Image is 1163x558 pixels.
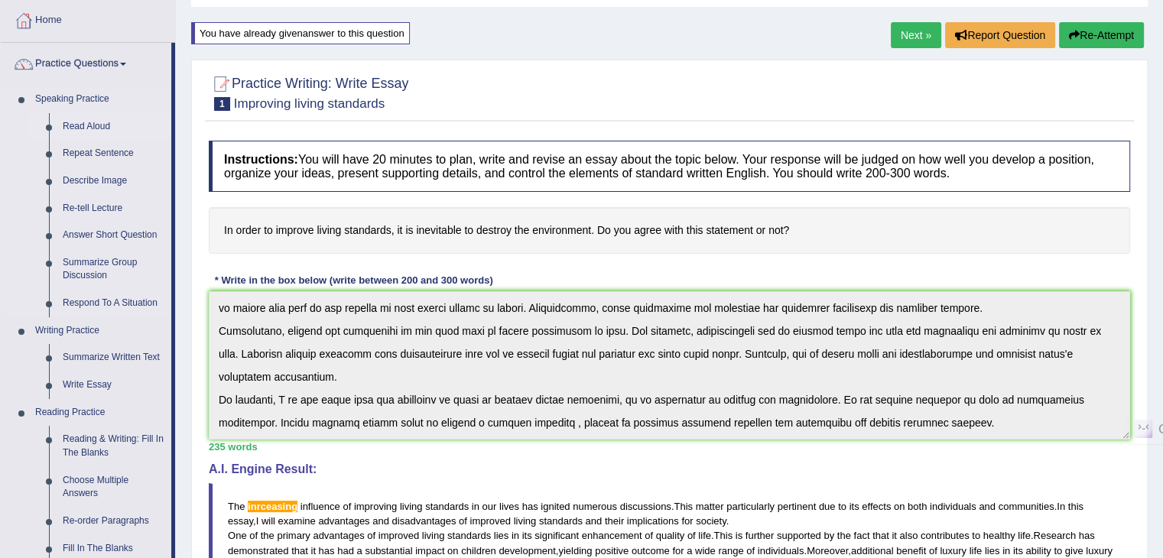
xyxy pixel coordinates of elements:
span: lies [494,530,509,541]
span: of [645,530,653,541]
span: 1 [214,97,230,111]
span: In [1057,501,1065,512]
span: also [899,530,918,541]
span: significant [534,530,579,541]
span: on [894,501,905,512]
span: fact [853,530,869,541]
a: Re-order Paragraphs [56,508,171,535]
span: of [249,530,258,541]
span: individuals [758,545,804,556]
span: Research [1033,530,1076,541]
span: to [972,530,980,541]
span: luxury [940,545,966,556]
span: advantages [313,530,364,541]
span: individuals [930,501,976,512]
a: Repeat Sentence [56,140,171,167]
span: supported [777,530,821,541]
a: Practice Questions [1,43,171,81]
span: to [1054,545,1062,556]
span: substantial [365,545,412,556]
span: of [459,515,467,527]
span: implications [627,515,679,527]
button: Re-Attempt [1059,22,1144,48]
span: its [850,501,859,512]
span: in [1002,545,1010,556]
b: Instructions: [224,153,298,166]
span: standards [539,515,583,527]
h2: Practice Writing: Write Essay [209,73,408,111]
a: Answer Short Question [56,222,171,249]
span: and [586,515,603,527]
span: benefit [896,545,926,556]
span: yielding [558,545,592,556]
span: examine [278,515,316,527]
span: contributes [921,530,970,541]
span: due [819,501,836,512]
span: it [310,545,316,556]
span: matter [696,501,724,512]
a: Reading & Writing: Fill In The Blanks [56,426,171,466]
span: life [1018,530,1031,541]
span: society [696,515,726,527]
span: that [872,530,889,541]
a: Describe Image [56,167,171,195]
span: of [343,501,351,512]
span: numerous [573,501,617,512]
span: standards [447,530,491,541]
span: primary [277,530,310,541]
span: Possible spelling mistake found. (did you mean: increasing) [248,501,297,512]
span: life [698,530,711,541]
a: Summarize Group Discussion [56,249,171,290]
span: our [482,501,497,512]
span: of [687,530,696,541]
span: further [746,530,775,541]
a: Read Aloud [56,113,171,141]
span: their [605,515,624,527]
span: both [908,501,927,512]
span: this [1068,501,1083,512]
a: Respond To A Situation [56,290,171,317]
a: Re-tell Lecture [56,195,171,222]
span: luxury [1086,545,1113,556]
span: range [718,545,743,556]
span: discussions [620,501,671,512]
a: Choose Multiple Answers [56,467,171,508]
span: of [929,545,937,556]
span: particularly [726,501,775,512]
span: living [514,515,537,527]
div: 235 words [209,440,1130,454]
span: is [736,530,742,541]
span: in [472,501,479,512]
span: outcome [632,545,670,556]
span: wide [695,545,716,556]
span: pertinent [778,501,817,512]
span: living [422,530,445,541]
span: and [979,501,996,512]
span: by [824,530,834,541]
span: has [522,501,538,512]
span: of [367,530,375,541]
span: give [1065,545,1083,556]
span: advantages [318,515,369,527]
span: lies [985,545,1000,556]
span: improving [354,501,397,512]
span: One [228,530,247,541]
span: that [291,545,308,556]
span: positive [595,545,629,556]
span: additional [851,545,894,556]
span: for [681,515,693,527]
span: The [228,501,245,512]
span: to [838,501,846,512]
span: children [461,545,496,556]
button: Report Question [945,22,1055,48]
span: effects [862,501,891,512]
span: its [1013,545,1023,556]
span: disadvantages [392,515,456,527]
span: This [674,501,693,512]
div: You have already given answer to this question [191,22,410,44]
span: communities [999,501,1054,512]
span: its [522,530,532,541]
span: has [1079,530,1095,541]
span: enhancement [582,530,642,541]
span: This [713,530,733,541]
